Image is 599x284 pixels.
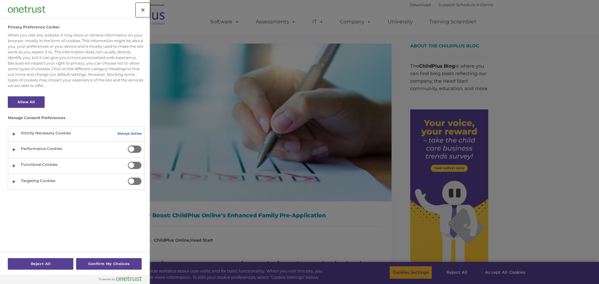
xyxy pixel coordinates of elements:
[76,258,142,270] button: Confirm My Choices
[136,3,150,17] button: Close
[8,116,144,123] h3: Manage Consent Preferences
[8,32,144,89] div: When you visit any website, it may store or retrieve information on your browser, mostly in the f...
[8,3,45,16] div: Company Logo
[8,25,60,29] h2: Privacy Preference Center
[8,258,73,270] button: Reject All
[99,276,142,281] img: Powered by OneTrust Opens in a new Tab
[8,96,45,108] button: Allow All
[99,276,147,284] a: Powered by OneTrust Opens in a new Tab
[8,6,45,12] img: Company Logo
